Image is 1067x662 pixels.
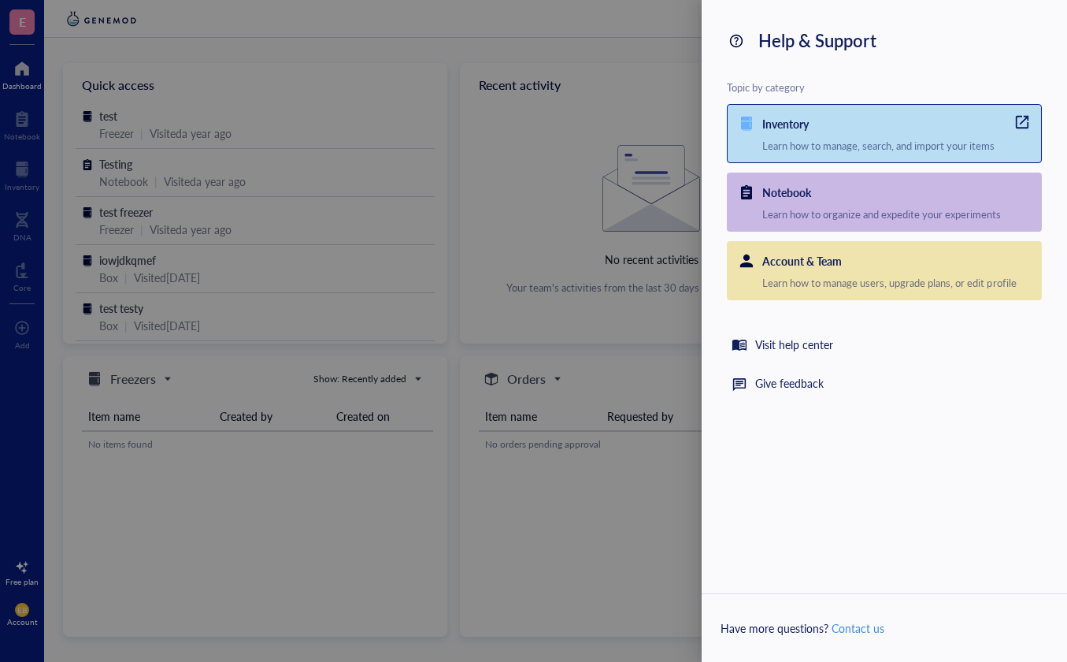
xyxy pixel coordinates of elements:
[727,80,1042,95] div: Topic by category
[762,252,842,270] div: Account & Team
[727,104,1042,163] a: InventoryLearn how to manage, search, and import your items
[762,207,1041,221] div: Learn how to organize and expedite your experiments
[832,620,884,636] a: Contact us
[758,25,876,55] div: Help & Support
[762,115,809,132] div: Inventory
[755,336,833,355] div: Visit help center
[762,139,1041,153] div: Learn how to manage, search, and import your items
[727,325,1042,364] a: Visit help center
[755,374,824,393] div: Give feedback
[721,619,1048,637] div: Have more questions?
[762,276,1041,290] div: Learn how to manage users, upgrade plans, or edit profile
[727,241,1042,300] a: Account & TeamLearn how to manage users, upgrade plans, or edit profile
[762,184,811,201] div: Notebook
[727,173,1042,232] a: NotebookLearn how to organize and expedite your experiments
